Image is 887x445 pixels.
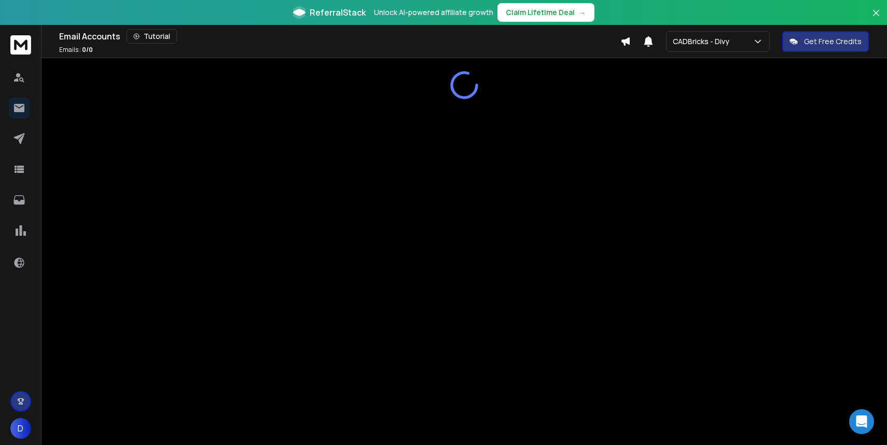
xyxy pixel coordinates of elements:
button: D [10,418,31,439]
p: Get Free Credits [804,36,862,47]
div: Open Intercom Messenger [849,409,874,434]
span: ReferralStack [310,6,366,19]
div: Email Accounts [59,29,620,44]
span: 0 / 0 [82,45,93,54]
p: Emails : [59,46,93,54]
button: Claim Lifetime Deal→ [497,3,594,22]
button: Get Free Credits [782,31,869,52]
button: Close banner [869,6,883,31]
p: CADBricks - Divy [673,36,733,47]
span: → [579,7,586,18]
button: Tutorial [127,29,177,44]
p: Unlock AI-powered affiliate growth [374,7,493,18]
